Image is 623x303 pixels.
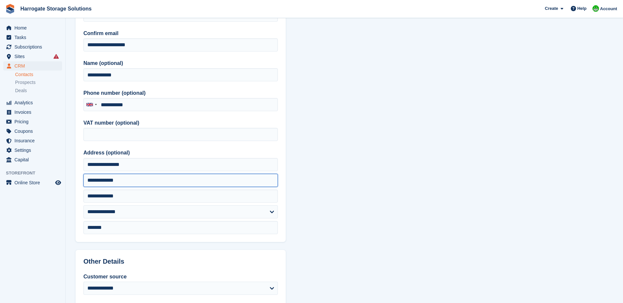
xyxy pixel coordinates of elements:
[54,54,59,59] i: Smart entry sync failures have occurred
[83,273,278,281] label: Customer source
[15,87,62,94] a: Deals
[14,61,54,71] span: CRM
[3,42,62,51] a: menu
[18,3,94,14] a: Harrogate Storage Solutions
[15,88,27,94] span: Deals
[3,136,62,145] a: menu
[15,79,62,86] a: Prospects
[14,117,54,126] span: Pricing
[600,6,617,12] span: Account
[14,155,54,164] span: Capital
[14,42,54,51] span: Subscriptions
[3,127,62,136] a: menu
[14,178,54,187] span: Online Store
[6,170,65,176] span: Storefront
[3,108,62,117] a: menu
[14,108,54,117] span: Invoices
[3,178,62,187] a: menu
[592,5,599,12] img: Lee and Michelle Depledge
[14,146,54,155] span: Settings
[14,136,54,145] span: Insurance
[3,98,62,107] a: menu
[3,23,62,32] a: menu
[15,79,35,86] span: Prospects
[3,61,62,71] a: menu
[14,127,54,136] span: Coupons
[577,5,587,12] span: Help
[83,89,278,97] label: Phone number (optional)
[83,149,278,157] label: Address (optional)
[15,71,62,78] a: Contacts
[3,52,62,61] a: menu
[3,155,62,164] a: menu
[83,59,278,67] label: Name (optional)
[14,52,54,61] span: Sites
[14,98,54,107] span: Analytics
[545,5,558,12] span: Create
[54,179,62,187] a: Preview store
[3,146,62,155] a: menu
[83,119,278,127] label: VAT number (optional)
[84,98,99,111] div: United Kingdom: +44
[14,33,54,42] span: Tasks
[83,30,278,37] label: Confirm email
[83,258,278,265] h2: Other Details
[3,117,62,126] a: menu
[3,33,62,42] a: menu
[14,23,54,32] span: Home
[5,4,15,14] img: stora-icon-8386f47178a22dfd0bd8f6a31ec36ba5ce8667c1dd55bd0f319d3a0aa187defe.svg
